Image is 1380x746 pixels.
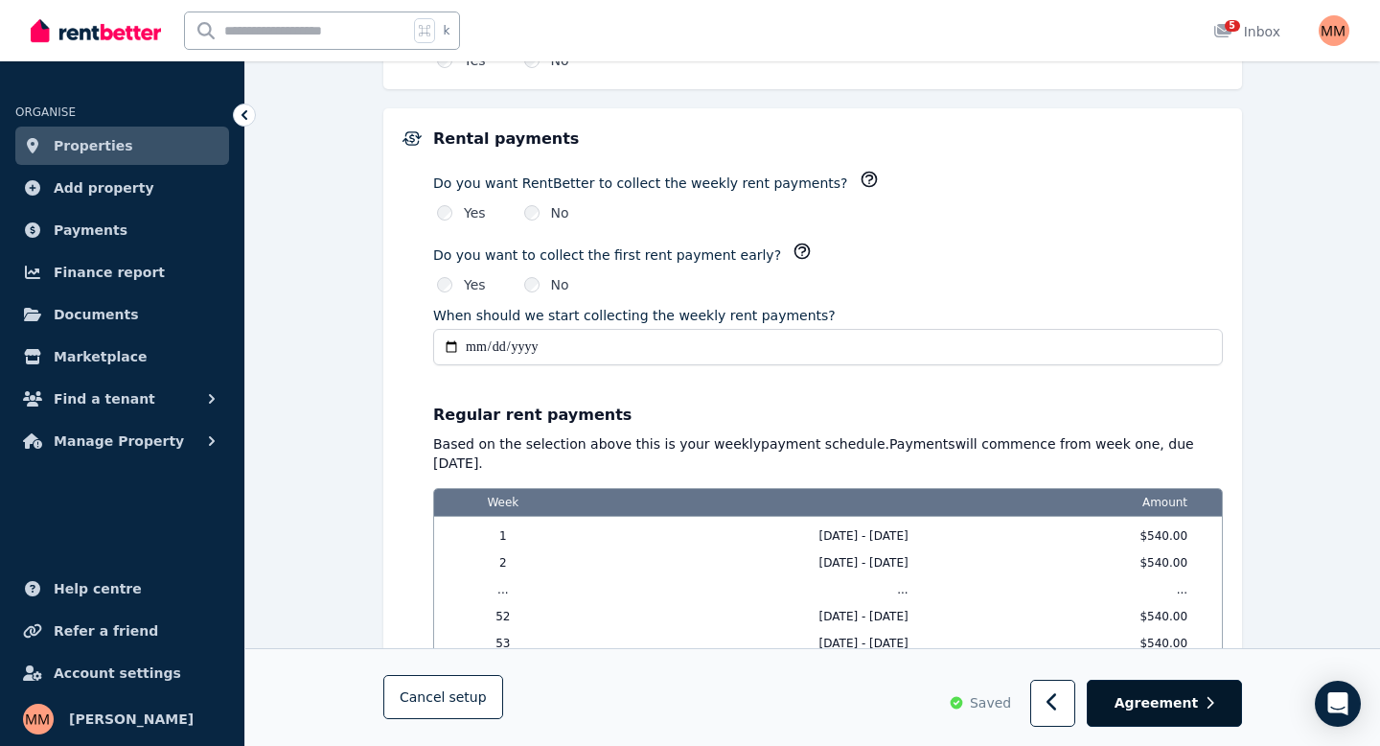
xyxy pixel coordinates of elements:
span: Help centre [54,577,142,600]
img: Rental payments [402,131,422,146]
label: Do you want RentBetter to collect the weekly rent payments? [433,174,848,193]
span: ... [572,582,954,597]
a: Documents [15,295,229,334]
span: Saved [970,694,1011,713]
span: Cancel [400,690,487,706]
span: Payments [54,219,127,242]
img: matthew mcpherson [1319,15,1349,46]
span: $540.00 [966,609,1195,624]
span: Add property [54,176,154,199]
span: [DATE] - [DATE] [572,528,954,544]
span: Finance report [54,261,165,284]
label: Do you want to collect the first rent payment early? [433,245,781,265]
a: Refer a friend [15,612,229,650]
label: Yes [464,275,486,294]
a: Finance report [15,253,229,291]
span: 1 [446,528,561,544]
a: Add property [15,169,229,207]
label: No [551,275,569,294]
button: Cancelsetup [383,676,503,720]
a: Payments [15,211,229,249]
label: Yes [464,203,486,222]
img: matthew mcpherson [23,704,54,734]
span: 5 [1225,20,1240,32]
span: Manage Property [54,430,184,453]
p: Based on the selection above this is your weekly payment schedule. Payments will commence from we... [433,434,1223,473]
span: $540.00 [966,636,1195,651]
span: ... [446,582,561,597]
span: Account settings [54,662,181,685]
span: ORGANISE [15,105,76,119]
label: No [551,203,569,222]
span: [DATE] - [DATE] [572,636,954,651]
div: Open Intercom Messenger [1315,681,1361,727]
span: 53 [446,636,561,651]
img: RentBetter [31,16,161,45]
span: k [443,23,449,38]
span: [DATE] - [DATE] [572,609,954,624]
a: Properties [15,127,229,165]
a: Account settings [15,654,229,692]
span: Properties [54,134,133,157]
span: $540.00 [966,555,1195,571]
button: Agreement [1087,681,1242,728]
span: ... [966,582,1195,597]
span: $540.00 [966,528,1195,544]
button: Manage Property [15,422,229,460]
span: [DATE] - [DATE] [572,555,954,571]
span: Find a tenant [54,387,155,410]
a: Help centre [15,570,229,608]
span: 2 [446,555,561,571]
p: Regular rent payments [433,404,1223,427]
span: Marketplace [54,345,147,368]
span: Amount [966,489,1195,516]
span: Refer a friend [54,619,158,642]
button: Find a tenant [15,380,229,418]
span: Week [446,489,561,516]
span: Documents [54,303,139,326]
div: Inbox [1213,22,1280,41]
span: [PERSON_NAME] [69,708,194,731]
span: 52 [446,609,561,624]
span: Agreement [1115,694,1199,713]
a: Marketplace [15,338,229,376]
span: setup [448,688,486,708]
h5: Rental payments [433,128,1223,151]
label: When should we start collecting the weekly rent payments? [433,306,836,325]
